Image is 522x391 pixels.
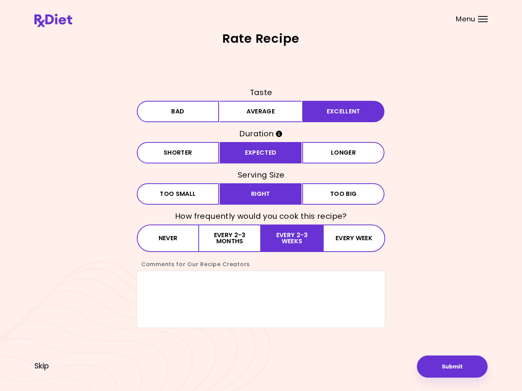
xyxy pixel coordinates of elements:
img: RxDiet [34,14,72,27]
button: Submit [417,355,488,378]
span: Too small [160,191,196,197]
button: Every 2-3 weeks [261,225,323,252]
button: Right [220,183,302,205]
span: Too big [330,191,357,197]
button: Skip [34,362,49,370]
button: Shorter [137,142,219,163]
i: Info [276,131,282,137]
button: Too big [302,183,384,205]
h3: Taste [137,87,385,99]
h3: Serving Size [137,169,385,181]
h3: Duration [137,128,385,140]
button: Every 2-3 months [199,225,261,252]
label: Comments for Our Recipe Creators [137,260,250,268]
button: Average [220,101,302,122]
span: Menu [456,16,475,23]
button: Never [137,225,199,252]
button: Excellent [302,101,384,122]
button: Longer [302,142,384,163]
h2: Rate Recipe [34,32,488,45]
button: Bad [137,101,219,122]
button: Expected [220,142,302,163]
button: Too small [137,183,219,205]
button: Every week [323,225,385,252]
h3: How frequently would you cook this recipe? [137,210,385,223]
